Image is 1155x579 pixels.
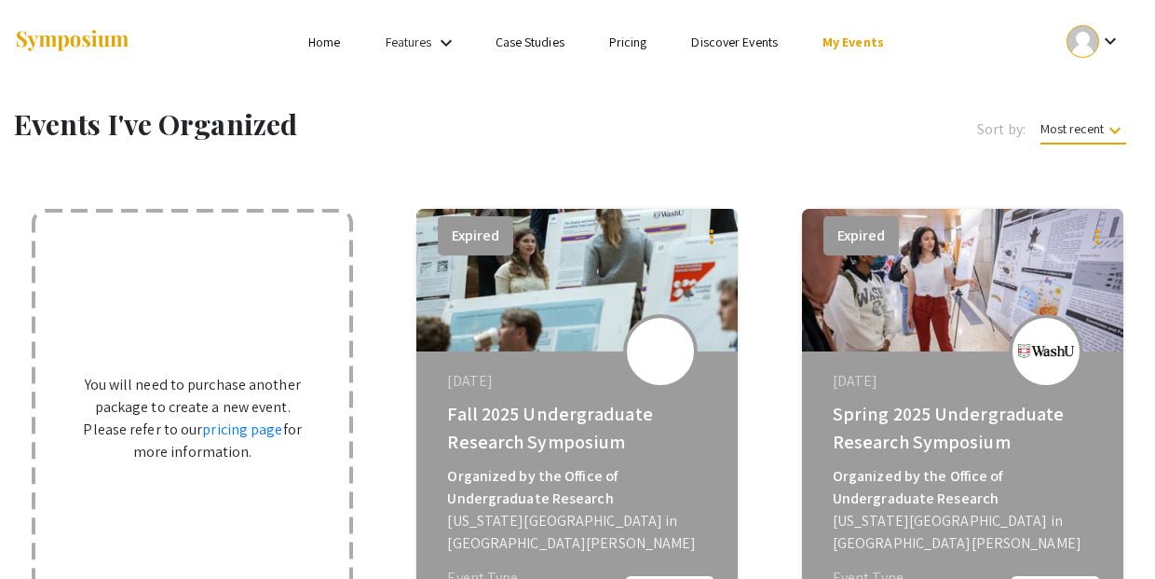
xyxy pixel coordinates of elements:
[1026,112,1141,145] button: Most recent
[833,370,1097,393] div: [DATE]
[833,465,1097,510] div: Organized by the Office of Undergraduate Research
[1104,119,1126,142] mat-icon: keyboard_arrow_down
[1099,30,1121,52] mat-icon: Expand account dropdown
[438,216,513,255] button: Expired
[823,216,899,255] button: Expired
[308,34,340,50] a: Home
[833,510,1097,555] div: [US_STATE][GEOGRAPHIC_DATA] in [GEOGRAPHIC_DATA][PERSON_NAME]
[1018,344,1074,357] img: spring-2025-undergraduate-research-symposium_eventLogo_d52bc0_.png
[496,34,564,50] a: Case Studies
[447,400,712,456] div: Fall 2025 Undergraduate Research Symposium
[833,400,1097,456] div: Spring 2025 Undergraduate Research Symposium
[447,465,712,510] div: Organized by the Office of Undergraduate Research
[435,32,457,54] mat-icon: Expand Features list
[14,107,659,141] h1: Events I've Organized
[1040,120,1126,145] span: Most recent
[1047,21,1141,62] button: Expand account dropdown
[447,510,712,555] div: [US_STATE][GEOGRAPHIC_DATA] in [GEOGRAPHIC_DATA][PERSON_NAME]
[977,118,1026,141] span: Sort by:
[822,34,884,50] a: My Events
[691,34,778,50] a: Discover Events
[700,226,723,248] mat-icon: more_vert
[1086,226,1108,248] mat-icon: more_vert
[386,34,432,50] a: Features
[14,29,130,54] img: Symposium by ForagerOne
[609,34,647,50] a: Pricing
[416,209,738,352] img: fall-2025-undergraduate-research-symposium_eventCoverPhoto_de3451__thumb.jpg
[802,209,1123,352] img: spring-2025-undergraduate-research-symposium_eventCoverPhoto_df2bab__thumb.jpg
[447,370,712,393] div: [DATE]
